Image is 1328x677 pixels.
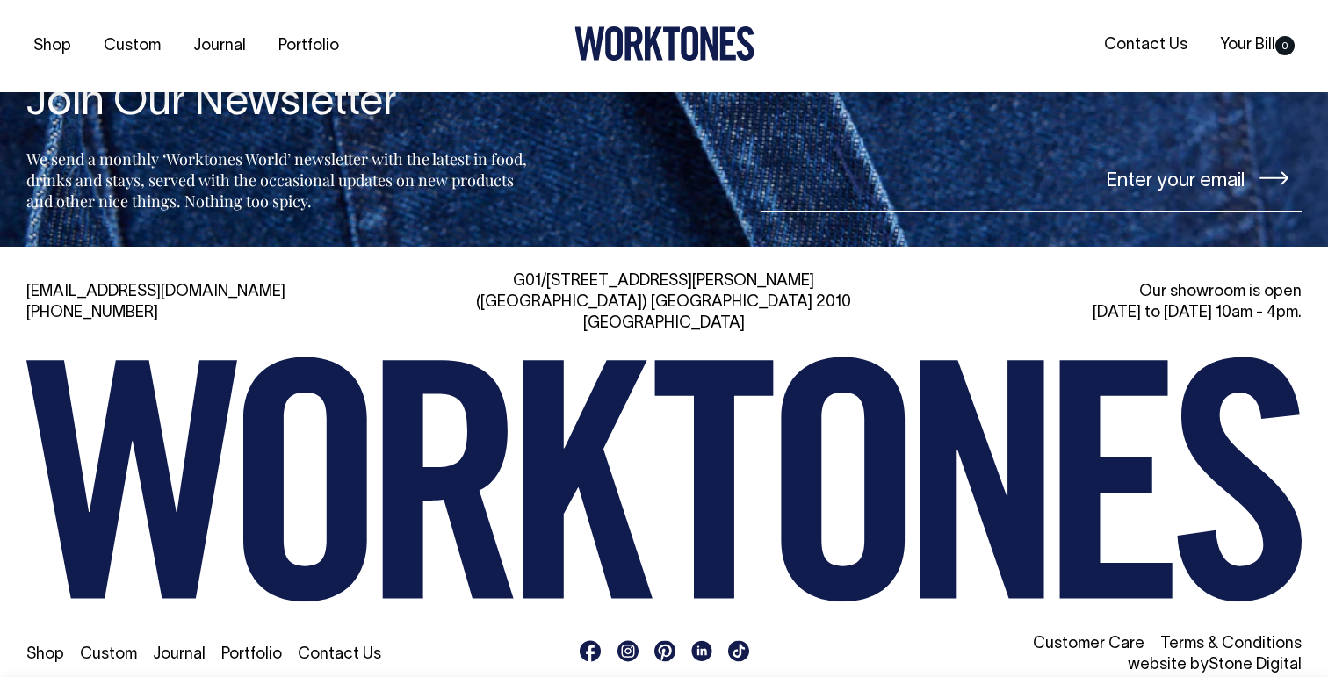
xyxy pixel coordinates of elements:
[1209,658,1302,673] a: Stone Digital
[1097,31,1194,60] a: Contact Us
[97,32,168,61] a: Custom
[1160,637,1302,652] a: Terms & Conditions
[26,81,532,127] h4: Join Our Newsletter
[26,32,78,61] a: Shop
[894,655,1302,676] li: website by
[26,306,158,320] a: [PHONE_NUMBER]
[1213,31,1302,60] a: Your Bill0
[221,647,282,662] a: Portfolio
[26,284,285,299] a: [EMAIL_ADDRESS][DOMAIN_NAME]
[153,647,206,662] a: Journal
[761,146,1302,212] input: Enter your email
[271,32,346,61] a: Portfolio
[80,647,137,662] a: Custom
[298,647,381,662] a: Contact Us
[894,282,1302,324] div: Our showroom is open [DATE] to [DATE] 10am - 4pm.
[460,271,868,335] div: G01/[STREET_ADDRESS][PERSON_NAME] ([GEOGRAPHIC_DATA]) [GEOGRAPHIC_DATA] 2010 [GEOGRAPHIC_DATA]
[26,647,64,662] a: Shop
[1033,637,1144,652] a: Customer Care
[1275,36,1295,55] span: 0
[186,32,253,61] a: Journal
[26,148,532,212] p: We send a monthly ‘Worktones World’ newsletter with the latest in food, drinks and stays, served ...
